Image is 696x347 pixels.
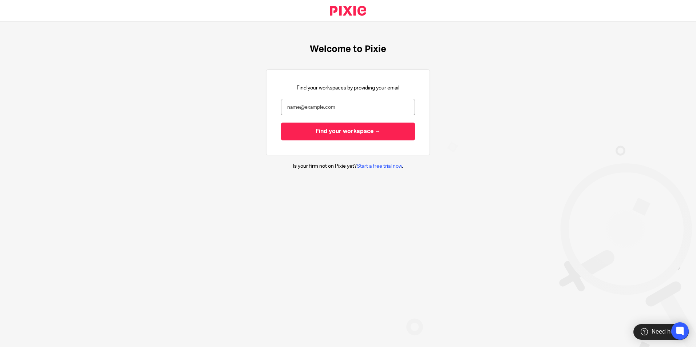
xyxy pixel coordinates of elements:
input: name@example.com [281,99,415,115]
h1: Welcome to Pixie [310,44,386,55]
p: Find your workspaces by providing your email [297,84,399,92]
input: Find your workspace → [281,123,415,140]
p: Is your firm not on Pixie yet? . [293,163,403,170]
a: Start a free trial now [357,164,402,169]
div: Need help? [633,324,689,340]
